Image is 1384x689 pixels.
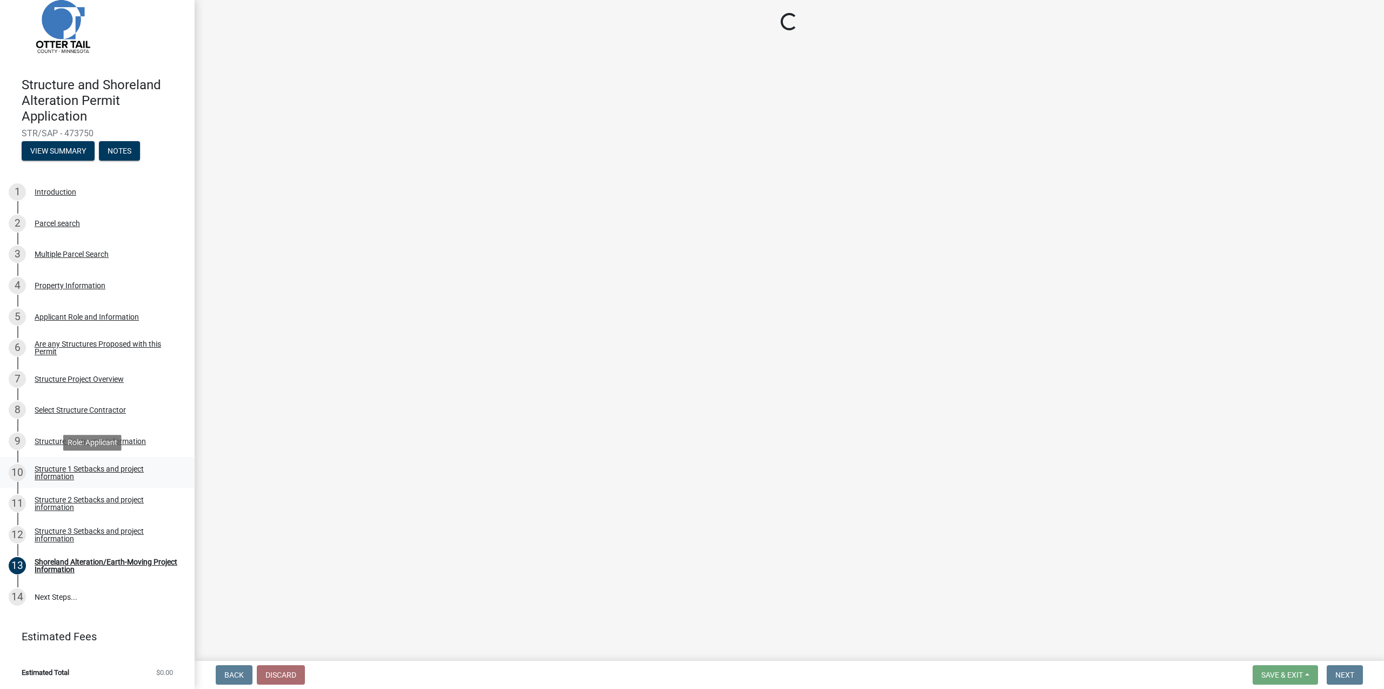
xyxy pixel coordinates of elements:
div: Structure Project Overview [35,375,124,383]
div: Structure 1 Setbacks and project information [35,465,177,480]
button: Next [1327,665,1363,685]
div: Multiple Parcel Search [35,250,109,258]
div: Structure 2 Setbacks and project information [35,496,177,511]
div: 8 [9,401,26,419]
div: Property Information [35,282,105,289]
div: 7 [9,370,26,388]
div: Role: Applicant [63,435,122,451]
span: $0.00 [156,669,173,676]
button: Save & Exit [1253,665,1318,685]
div: 4 [9,277,26,294]
button: Back [216,665,252,685]
wm-modal-confirm: Summary [22,148,95,156]
div: 10 [9,464,26,481]
div: 5 [9,308,26,326]
div: Parcel search [35,220,80,227]
div: 14 [9,588,26,606]
span: Back [224,671,244,679]
wm-modal-confirm: Notes [99,148,140,156]
div: 6 [9,339,26,356]
div: 13 [9,557,26,574]
button: Notes [99,141,140,161]
div: 11 [9,495,26,512]
div: Select Structure Contractor [35,406,126,414]
div: 2 [9,215,26,232]
button: Discard [257,665,305,685]
span: STR/SAP - 473750 [22,128,173,138]
span: Next [1335,671,1354,679]
span: Save & Exit [1261,671,1303,679]
div: 1 [9,183,26,201]
div: 9 [9,433,26,450]
h4: Structure and Shoreland Alteration Permit Application [22,77,186,124]
div: Introduction [35,188,76,196]
div: Structure Contractor Information [35,438,146,445]
div: 3 [9,246,26,263]
div: Are any Structures Proposed with this Permit [35,340,177,355]
div: Structure 3 Setbacks and project information [35,527,177,542]
div: 12 [9,526,26,544]
button: View Summary [22,141,95,161]
div: Shoreland Alteration/Earth-Moving Project Information [35,558,177,573]
div: Applicant Role and Information [35,313,139,321]
span: Estimated Total [22,669,69,676]
a: Estimated Fees [9,626,177,647]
